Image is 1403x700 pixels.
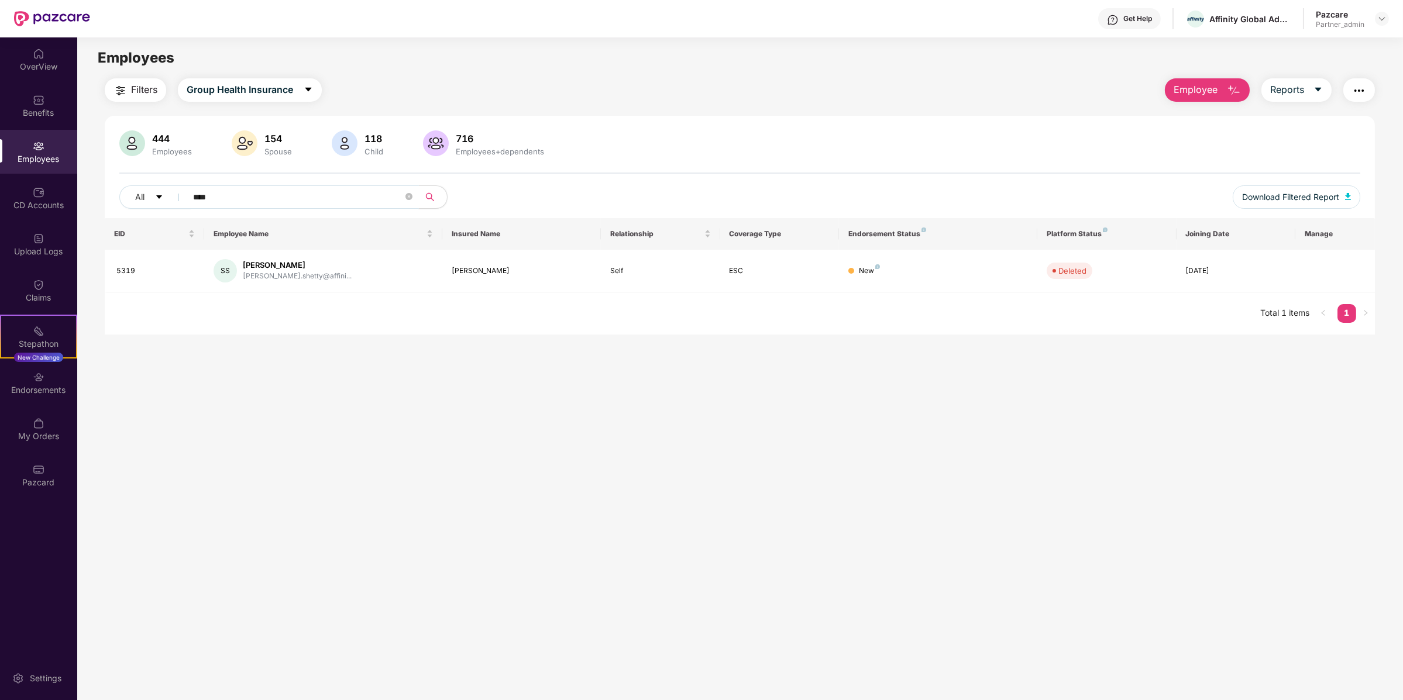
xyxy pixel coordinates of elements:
th: Joining Date [1177,218,1295,250]
button: Allcaret-down [119,185,191,209]
span: Relationship [610,229,701,239]
img: svg+xml;base64,PHN2ZyBpZD0iVXBsb2FkX0xvZ3MiIGRhdGEtbmFtZT0iVXBsb2FkIExvZ3MiIHhtbG5zPSJodHRwOi8vd3... [33,233,44,244]
li: Previous Page [1314,304,1333,323]
button: Employee [1165,78,1250,102]
span: Employee [1174,82,1218,97]
th: Employee Name [204,218,442,250]
div: Stepathon [1,338,76,350]
div: 444 [150,133,194,144]
div: SS [214,259,237,282]
img: svg+xml;base64,PHN2ZyBpZD0iRW5kb3JzZW1lbnRzIiB4bWxucz0iaHR0cDovL3d3dy53My5vcmcvMjAwMC9zdmciIHdpZH... [33,371,44,383]
th: Relationship [601,218,720,250]
img: affinity.png [1187,17,1204,22]
div: 5319 [116,265,195,277]
div: Platform Status [1047,229,1167,239]
div: Pazcare [1316,9,1364,20]
span: close-circle [405,192,412,203]
img: svg+xml;base64,PHN2ZyBpZD0iQmVuZWZpdHMiIHhtbG5zPSJodHRwOi8vd3d3LnczLm9yZy8yMDAwL3N2ZyIgd2lkdGg9Ij... [33,94,44,106]
button: search [418,185,448,209]
div: [PERSON_NAME] [452,265,592,277]
div: Get Help [1123,14,1152,23]
span: Employee Name [214,229,424,239]
th: Coverage Type [720,218,839,250]
div: 118 [362,133,386,144]
span: caret-down [155,193,163,202]
span: Employees [98,49,174,66]
div: [PERSON_NAME] [243,260,352,271]
img: svg+xml;base64,PHN2ZyBpZD0iSG9tZSIgeG1sbnM9Imh0dHA6Ly93d3cudzMub3JnLzIwMDAvc3ZnIiB3aWR0aD0iMjAiIG... [33,48,44,60]
div: Employees+dependents [453,147,546,156]
th: Manage [1295,218,1375,250]
img: svg+xml;base64,PHN2ZyBpZD0iSGVscC0zMngzMiIgeG1sbnM9Imh0dHA6Ly93d3cudzMub3JnLzIwMDAvc3ZnIiB3aWR0aD... [1107,14,1119,26]
img: svg+xml;base64,PHN2ZyB4bWxucz0iaHR0cDovL3d3dy53My5vcmcvMjAwMC9zdmciIHdpZHRoPSI4IiBoZWlnaHQ9IjgiIH... [875,264,880,269]
img: svg+xml;base64,PHN2ZyBpZD0iQ2xhaW0iIHhtbG5zPSJodHRwOi8vd3d3LnczLm9yZy8yMDAwL3N2ZyIgd2lkdGg9IjIwIi... [33,279,44,291]
span: Filters [131,82,157,97]
div: Spouse [262,147,294,156]
img: svg+xml;base64,PHN2ZyBpZD0iRW1wbG95ZWVzIiB4bWxucz0iaHR0cDovL3d3dy53My5vcmcvMjAwMC9zdmciIHdpZHRoPS... [33,140,44,152]
span: All [135,191,145,204]
span: left [1320,309,1327,316]
img: svg+xml;base64,PHN2ZyB4bWxucz0iaHR0cDovL3d3dy53My5vcmcvMjAwMC9zdmciIHhtbG5zOnhsaW5rPSJodHRwOi8vd3... [423,130,449,156]
img: svg+xml;base64,PHN2ZyB4bWxucz0iaHR0cDovL3d3dy53My5vcmcvMjAwMC9zdmciIHdpZHRoPSI4IiBoZWlnaHQ9IjgiIH... [921,227,926,232]
span: Download Filtered Report [1242,191,1339,204]
img: svg+xml;base64,PHN2ZyB4bWxucz0iaHR0cDovL3d3dy53My5vcmcvMjAwMC9zdmciIHhtbG5zOnhsaW5rPSJodHRwOi8vd3... [119,130,145,156]
img: svg+xml;base64,PHN2ZyB4bWxucz0iaHR0cDovL3d3dy53My5vcmcvMjAwMC9zdmciIHhtbG5zOnhsaW5rPSJodHRwOi8vd3... [232,130,257,156]
img: svg+xml;base64,PHN2ZyB4bWxucz0iaHR0cDovL3d3dy53My5vcmcvMjAwMC9zdmciIHdpZHRoPSI4IiBoZWlnaHQ9IjgiIH... [1103,227,1108,232]
img: svg+xml;base64,PHN2ZyB4bWxucz0iaHR0cDovL3d3dy53My5vcmcvMjAwMC9zdmciIHhtbG5zOnhsaW5rPSJodHRwOi8vd3... [332,130,357,156]
div: Partner_admin [1316,20,1364,29]
div: ESC [730,265,830,277]
div: Affinity Global Advertising Private Limited [1209,13,1291,25]
span: EID [114,229,186,239]
button: Filters [105,78,166,102]
span: Group Health Insurance [187,82,293,97]
li: Next Page [1356,304,1375,323]
img: svg+xml;base64,PHN2ZyB4bWxucz0iaHR0cDovL3d3dy53My5vcmcvMjAwMC9zdmciIHhtbG5zOnhsaW5rPSJodHRwOi8vd3... [1227,84,1241,98]
button: left [1314,304,1333,323]
span: right [1362,309,1369,316]
img: New Pazcare Logo [14,11,90,26]
span: search [418,192,441,202]
div: 716 [453,133,546,144]
img: svg+xml;base64,PHN2ZyB4bWxucz0iaHR0cDovL3d3dy53My5vcmcvMjAwMC9zdmciIHhtbG5zOnhsaW5rPSJodHRwOi8vd3... [1345,193,1351,200]
img: svg+xml;base64,PHN2ZyB4bWxucz0iaHR0cDovL3d3dy53My5vcmcvMjAwMC9zdmciIHdpZHRoPSIyMSIgaGVpZ2h0PSIyMC... [33,325,44,337]
li: 1 [1337,304,1356,323]
a: 1 [1337,304,1356,322]
button: Group Health Insurancecaret-down [178,78,322,102]
img: svg+xml;base64,PHN2ZyBpZD0iTXlfT3JkZXJzIiBkYXRhLW5hbWU9Ik15IE9yZGVycyIgeG1sbnM9Imh0dHA6Ly93d3cudz... [33,418,44,429]
li: Total 1 items [1260,304,1309,323]
img: svg+xml;base64,PHN2ZyBpZD0iRHJvcGRvd24tMzJ4MzIiIHhtbG5zPSJodHRwOi8vd3d3LnczLm9yZy8yMDAwL3N2ZyIgd2... [1377,14,1387,23]
div: Deleted [1058,265,1086,277]
th: Insured Name [442,218,601,250]
button: Reportscaret-down [1261,78,1332,102]
img: svg+xml;base64,PHN2ZyB4bWxucz0iaHR0cDovL3d3dy53My5vcmcvMjAwMC9zdmciIHdpZHRoPSIyNCIgaGVpZ2h0PSIyNC... [1352,84,1366,98]
img: svg+xml;base64,PHN2ZyB4bWxucz0iaHR0cDovL3d3dy53My5vcmcvMjAwMC9zdmciIHdpZHRoPSIyNCIgaGVpZ2h0PSIyNC... [114,84,128,98]
div: Employees [150,147,194,156]
img: svg+xml;base64,PHN2ZyBpZD0iUGF6Y2FyZCIgeG1sbnM9Imh0dHA6Ly93d3cudzMub3JnLzIwMDAvc3ZnIiB3aWR0aD0iMj... [33,464,44,475]
span: Reports [1270,82,1304,97]
div: Self [610,265,710,277]
div: [PERSON_NAME].shetty@affini... [243,271,352,282]
span: caret-down [304,85,313,95]
span: close-circle [405,193,412,200]
div: Child [362,147,386,156]
img: svg+xml;base64,PHN2ZyBpZD0iQ0RfQWNjb3VudHMiIGRhdGEtbmFtZT0iQ0QgQWNjb3VudHMiIHhtbG5zPSJodHRwOi8vd3... [33,187,44,198]
div: New [859,265,880,277]
span: caret-down [1313,85,1323,95]
div: 154 [262,133,294,144]
div: New Challenge [14,353,63,362]
div: Settings [26,673,65,684]
button: Download Filtered Report [1233,185,1360,209]
div: Endorsement Status [848,229,1028,239]
button: right [1356,304,1375,323]
th: EID [105,218,204,250]
img: svg+xml;base64,PHN2ZyBpZD0iU2V0dGluZy0yMHgyMCIgeG1sbnM9Imh0dHA6Ly93d3cudzMub3JnLzIwMDAvc3ZnIiB3aW... [12,673,24,684]
div: [DATE] [1186,265,1286,277]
